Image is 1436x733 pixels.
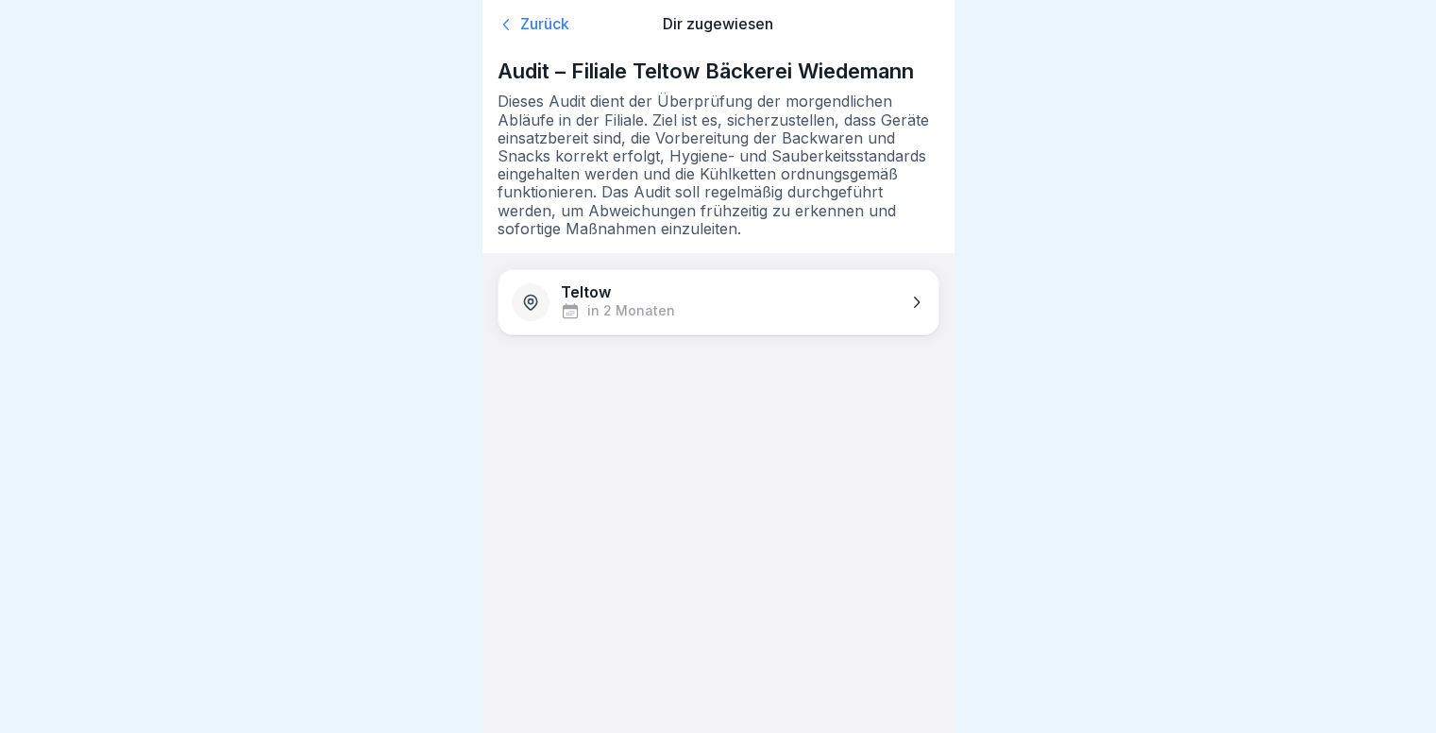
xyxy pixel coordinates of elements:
[498,93,939,238] p: Dieses Audit dient der Überprüfung der morgendlichen Abläufe in der Filiale. Ziel ist es, sicherz...
[587,303,675,319] p: in 2 Monaten
[561,283,611,301] p: Teltow
[498,15,638,34] a: Zurück
[648,15,788,33] p: Dir zugewiesen
[498,59,939,83] p: Audit – Filiale Teltow Bäckerei Wiedemann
